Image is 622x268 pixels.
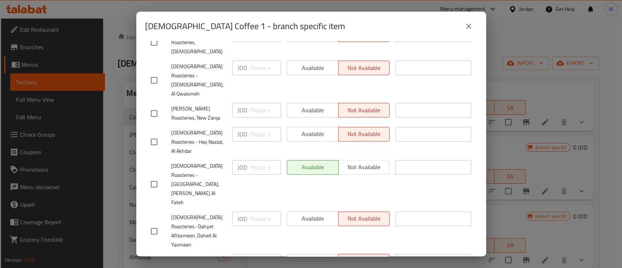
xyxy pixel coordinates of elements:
[460,18,477,35] button: close
[171,29,227,56] span: [DEMOGRAPHIC_DATA] Roasteries, [DEMOGRAPHIC_DATA]
[250,103,281,117] input: Please enter price
[171,128,227,156] span: [DEMOGRAPHIC_DATA] Roasteries - Hay Nazzal, Al Akhdar
[238,163,247,172] p: JOD
[238,130,247,139] p: JOD
[145,20,345,32] h2: [DEMOGRAPHIC_DATA] Coffee 1 - branch specific item
[250,61,281,75] input: Please enter price
[250,211,281,226] input: Please enter price
[171,104,227,123] span: [PERSON_NAME] Roasteries, New Zarqa
[238,214,247,223] p: JOD
[238,63,247,72] p: JOD
[238,106,247,114] p: JOD
[250,160,281,175] input: Please enter price
[250,127,281,141] input: Please enter price
[171,162,227,207] span: [DEMOGRAPHIC_DATA] Roasteries - [GEOGRAPHIC_DATA], [PERSON_NAME] Al Fateh
[171,213,227,249] span: [DEMOGRAPHIC_DATA] Roasteries- Dahyet AlYasmeen, Daheit Al Yasmeen
[171,62,227,98] span: [DEMOGRAPHIC_DATA] Roasteries - [DEMOGRAPHIC_DATA], Al Qwaismeh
